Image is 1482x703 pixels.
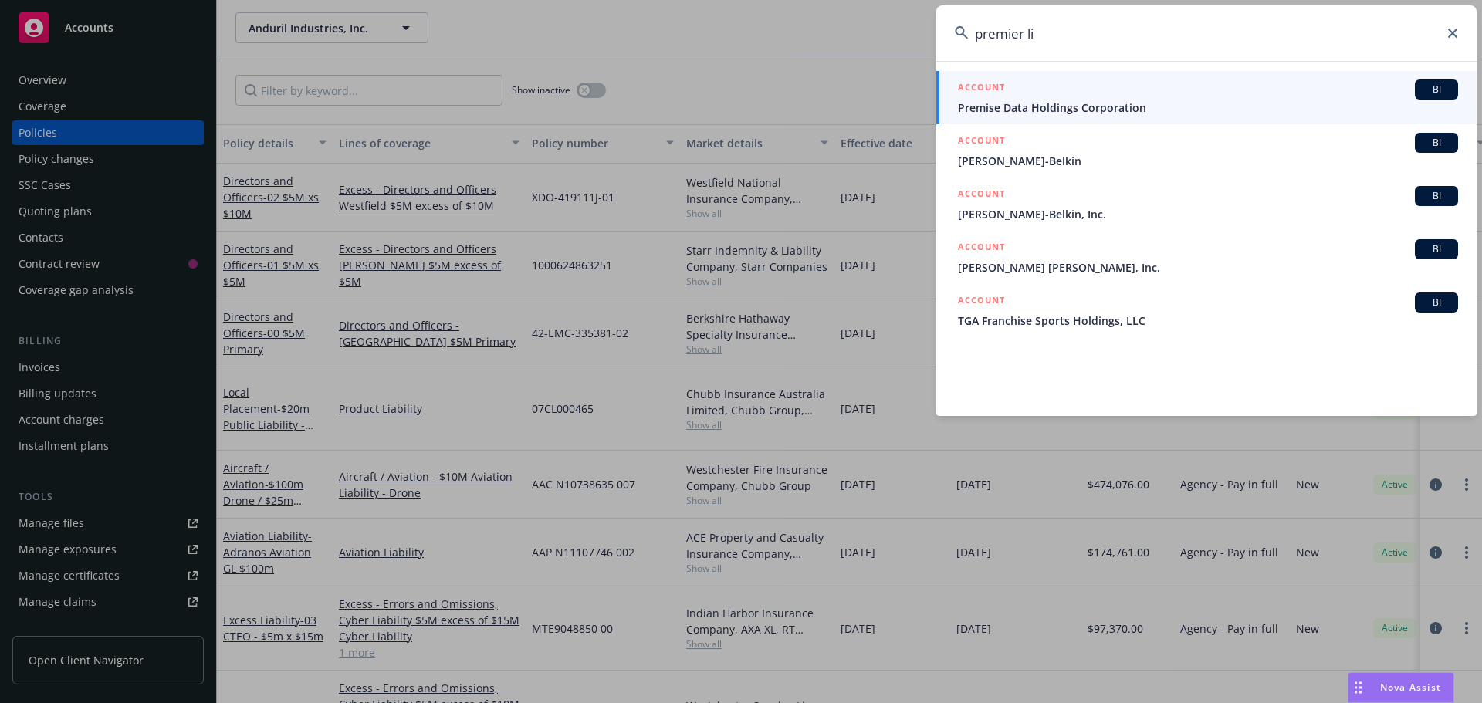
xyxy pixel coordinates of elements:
[1348,672,1454,703] button: Nova Assist
[958,79,1005,98] h5: ACCOUNT
[1380,681,1441,694] span: Nova Assist
[1421,242,1452,256] span: BI
[1421,83,1452,96] span: BI
[958,259,1458,275] span: [PERSON_NAME] [PERSON_NAME], Inc.
[1421,136,1452,150] span: BI
[1421,296,1452,309] span: BI
[958,206,1458,222] span: [PERSON_NAME]-Belkin, Inc.
[936,71,1477,124] a: ACCOUNTBIPremise Data Holdings Corporation
[958,133,1005,151] h5: ACCOUNT
[958,313,1458,329] span: TGA Franchise Sports Holdings, LLC
[958,239,1005,258] h5: ACCOUNT
[936,284,1477,337] a: ACCOUNTBITGA Franchise Sports Holdings, LLC
[958,186,1005,204] h5: ACCOUNT
[958,292,1005,311] h5: ACCOUNT
[958,153,1458,169] span: [PERSON_NAME]-Belkin
[936,5,1477,61] input: Search...
[936,124,1477,177] a: ACCOUNTBI[PERSON_NAME]-Belkin
[1348,673,1368,702] div: Drag to move
[936,177,1477,231] a: ACCOUNTBI[PERSON_NAME]-Belkin, Inc.
[936,231,1477,284] a: ACCOUNTBI[PERSON_NAME] [PERSON_NAME], Inc.
[1421,189,1452,203] span: BI
[958,100,1458,116] span: Premise Data Holdings Corporation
